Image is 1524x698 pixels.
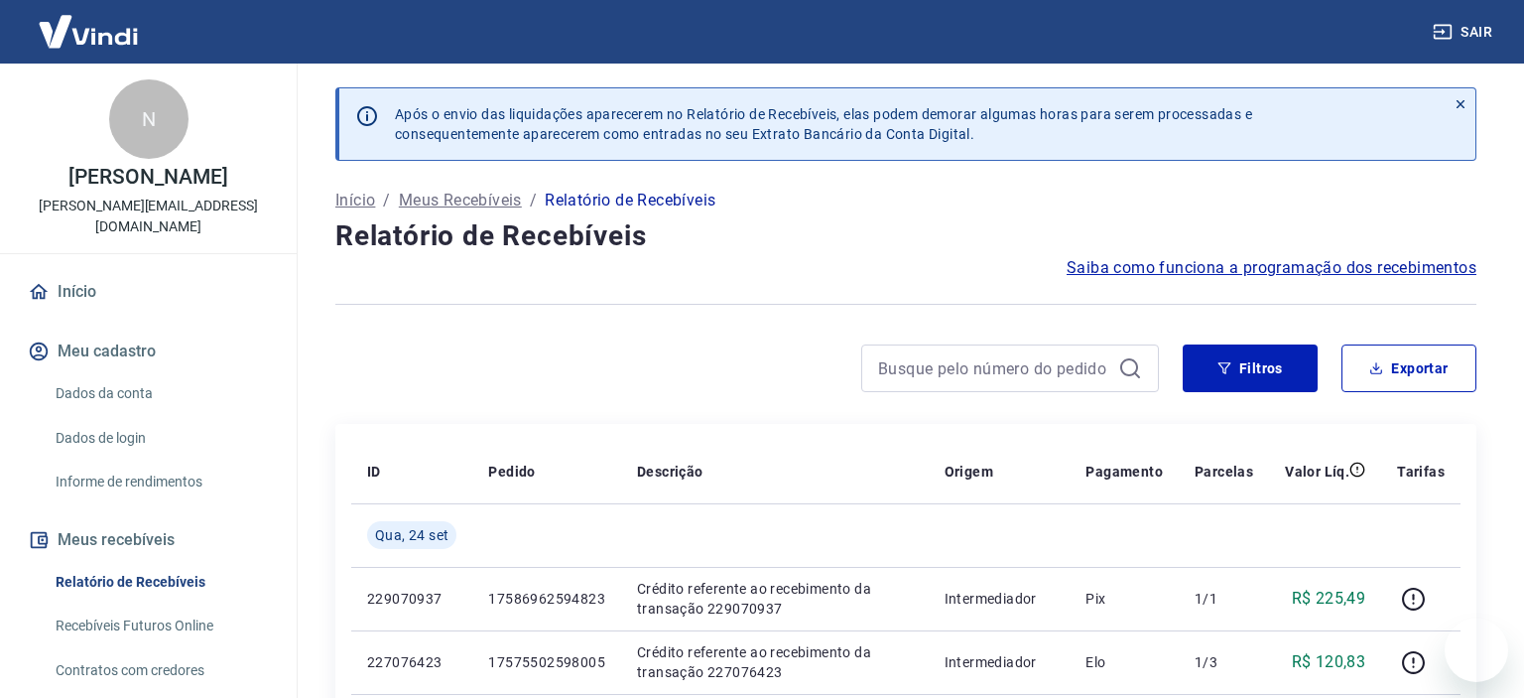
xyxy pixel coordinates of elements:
p: / [530,189,537,212]
div: N [109,79,189,159]
p: Origem [945,462,993,482]
span: Qua, 24 set [375,525,448,545]
p: Pagamento [1085,462,1163,482]
a: Contratos com credores [48,650,273,691]
button: Meus recebíveis [24,518,273,562]
a: Recebíveis Futuros Online [48,606,273,646]
p: Crédito referente ao recebimento da transação 229070937 [637,579,913,619]
p: 1/3 [1195,652,1253,672]
a: Início [335,189,375,212]
p: Relatório de Recebíveis [545,189,715,212]
a: Saiba como funciona a programação dos recebimentos [1067,256,1476,280]
input: Busque pelo número do pedido [878,353,1110,383]
iframe: Botão para abrir a janela de mensagens [1445,619,1508,682]
a: Dados da conta [48,373,273,414]
p: 17586962594823 [488,589,605,609]
p: 229070937 [367,589,456,609]
p: 1/1 [1195,589,1253,609]
p: [PERSON_NAME] [68,167,227,188]
p: Descrição [637,462,703,482]
p: ID [367,462,381,482]
a: Início [24,270,273,314]
p: Tarifas [1397,462,1445,482]
button: Sair [1429,14,1500,51]
button: Meu cadastro [24,330,273,373]
p: Pix [1085,589,1163,609]
button: Filtros [1183,345,1318,392]
p: R$ 120,83 [1292,650,1366,674]
a: Informe de rendimentos [48,462,273,502]
p: Após o envio das liquidações aparecerem no Relatório de Recebíveis, elas podem demorar algumas ho... [395,104,1252,144]
button: Exportar [1341,345,1476,392]
p: Parcelas [1195,462,1253,482]
p: Intermediador [945,589,1055,609]
p: / [383,189,390,212]
p: 227076423 [367,652,456,672]
h4: Relatório de Recebíveis [335,216,1476,256]
img: Vindi [24,1,153,62]
a: Relatório de Recebíveis [48,562,273,603]
p: Valor Líq. [1285,462,1349,482]
a: Meus Recebíveis [399,189,522,212]
a: Dados de login [48,418,273,459]
p: 17575502598005 [488,652,605,672]
p: [PERSON_NAME][EMAIL_ADDRESS][DOMAIN_NAME] [16,196,281,237]
p: Pedido [488,462,535,482]
p: Intermediador [945,652,1055,672]
p: Elo [1085,652,1163,672]
p: R$ 225,49 [1292,587,1366,611]
p: Crédito referente ao recebimento da transação 227076423 [637,642,913,682]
